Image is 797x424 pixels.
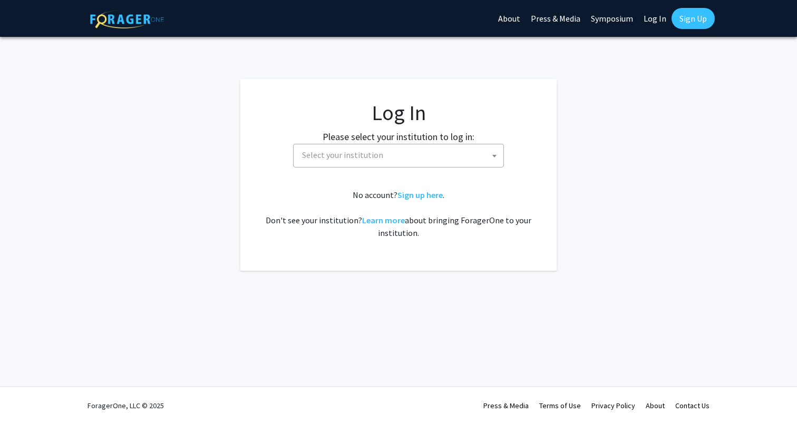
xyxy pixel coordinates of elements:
[88,387,164,424] div: ForagerOne, LLC © 2025
[323,130,474,144] label: Please select your institution to log in:
[646,401,665,410] a: About
[261,100,536,125] h1: Log In
[675,401,709,410] a: Contact Us
[261,189,536,239] div: No account? . Don't see your institution? about bringing ForagerOne to your institution.
[293,144,504,167] span: Select your institution
[397,190,443,200] a: Sign up here
[591,401,635,410] a: Privacy Policy
[302,150,383,160] span: Select your institution
[362,215,405,225] a: Learn more about bringing ForagerOne to your institution
[298,144,503,166] span: Select your institution
[90,10,164,28] img: ForagerOne Logo
[483,401,529,410] a: Press & Media
[672,8,715,29] a: Sign Up
[539,401,581,410] a: Terms of Use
